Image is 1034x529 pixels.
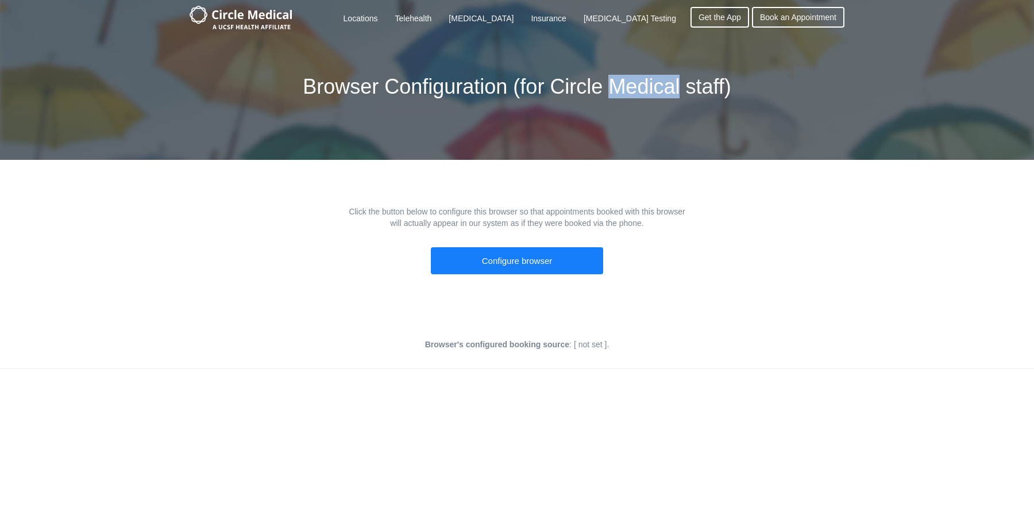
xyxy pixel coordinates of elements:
[425,340,569,349] b: Browser's configured booking source
[344,13,378,24] a: Locations
[752,7,844,28] a: Book an Appointment
[395,13,432,24] a: Telehealth
[449,13,514,24] a: [MEDICAL_DATA]
[190,339,844,351] p: : [ not set ] .
[531,13,566,24] a: Insurance
[584,13,676,24] a: [MEDICAL_DATA] Testing
[303,75,731,113] h1: Browser Configuration (for Circle Medical staff)
[690,7,749,28] a: Get the App
[236,206,798,293] div: Click the button below to configure this browser so that appointments booked with this browser wi...
[431,247,603,274] button: Configure browser
[190,6,292,29] img: logo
